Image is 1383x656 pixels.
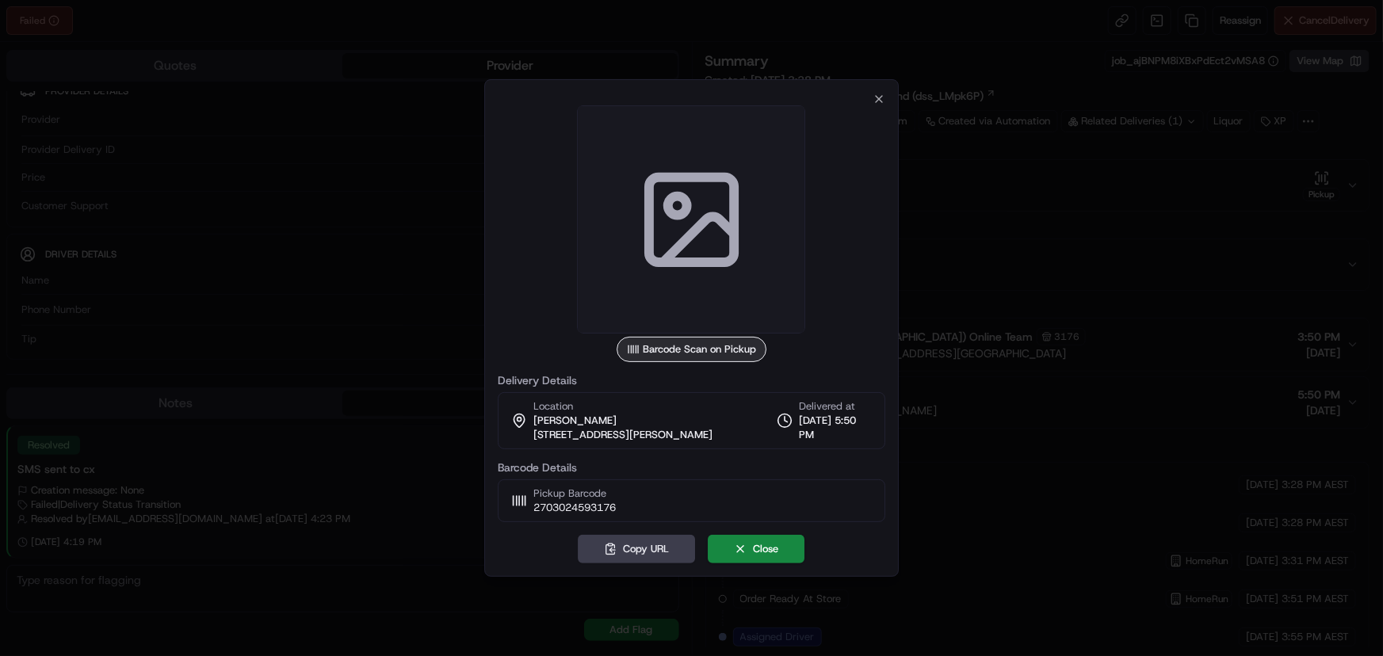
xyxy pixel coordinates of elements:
span: Pickup Barcode [533,486,616,501]
button: Copy URL [579,535,696,563]
span: [STREET_ADDRESS][PERSON_NAME] [533,428,713,442]
button: Close [709,535,805,563]
div: Barcode Scan on Pickup [617,337,766,362]
span: [PERSON_NAME] [533,414,617,428]
label: Delivery Details [498,375,886,386]
label: Barcode Details [498,462,886,473]
span: 2703024593176 [533,501,616,515]
span: Delivered at [799,399,872,414]
span: [DATE] 5:50 PM [799,414,872,442]
span: Location [533,399,573,414]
